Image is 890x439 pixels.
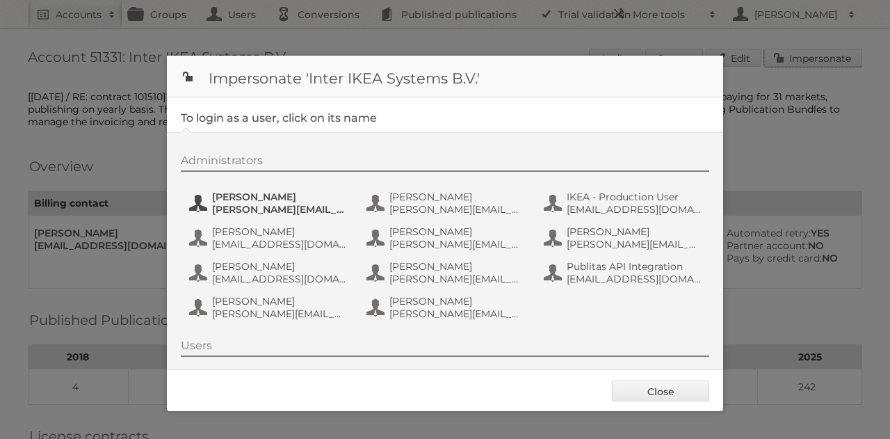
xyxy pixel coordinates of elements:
button: [PERSON_NAME] [EMAIL_ADDRESS][DOMAIN_NAME] [188,224,351,252]
button: [PERSON_NAME] [PERSON_NAME][EMAIL_ADDRESS][DOMAIN_NAME] [188,189,351,217]
span: [PERSON_NAME] [212,225,347,238]
span: [EMAIL_ADDRESS][DOMAIN_NAME] [567,273,702,285]
span: [PERSON_NAME] [212,191,347,203]
span: [EMAIL_ADDRESS][DOMAIN_NAME] [212,273,347,285]
h1: Impersonate 'Inter IKEA Systems B.V.' [167,56,723,97]
button: [PERSON_NAME] [PERSON_NAME][EMAIL_ADDRESS][DOMAIN_NAME] [365,294,528,321]
span: IKEA - Production User [567,191,702,203]
span: Publitas API Integration [567,260,702,273]
button: [PERSON_NAME] [PERSON_NAME][EMAIL_ADDRESS][PERSON_NAME][DOMAIN_NAME] [365,224,528,252]
span: [PERSON_NAME] [567,225,702,238]
span: [PERSON_NAME][EMAIL_ADDRESS][DOMAIN_NAME] [389,308,524,320]
span: [PERSON_NAME][EMAIL_ADDRESS][DOMAIN_NAME] [567,238,702,250]
span: [PERSON_NAME] [212,260,347,273]
span: [PERSON_NAME] [389,260,524,273]
legend: To login as a user, click on its name [181,111,377,125]
span: [PERSON_NAME][EMAIL_ADDRESS][PERSON_NAME][DOMAIN_NAME] [389,238,524,250]
button: [PERSON_NAME] [PERSON_NAME][EMAIL_ADDRESS][DOMAIN_NAME] [365,259,528,287]
span: [PERSON_NAME][EMAIL_ADDRESS][DOMAIN_NAME] [389,273,524,285]
button: [PERSON_NAME] [EMAIL_ADDRESS][DOMAIN_NAME] [188,259,351,287]
span: [PERSON_NAME] [389,191,524,203]
span: [PERSON_NAME][EMAIL_ADDRESS][PERSON_NAME][DOMAIN_NAME] [212,308,347,320]
span: [PERSON_NAME] [389,225,524,238]
span: [PERSON_NAME][EMAIL_ADDRESS][PERSON_NAME][DOMAIN_NAME] [389,203,524,216]
button: [PERSON_NAME] [PERSON_NAME][EMAIL_ADDRESS][PERSON_NAME][DOMAIN_NAME] [365,189,528,217]
div: Users [181,339,709,357]
span: [PERSON_NAME] [389,295,524,308]
button: [PERSON_NAME] [PERSON_NAME][EMAIL_ADDRESS][DOMAIN_NAME] [542,224,706,252]
span: [EMAIL_ADDRESS][DOMAIN_NAME] [567,203,702,216]
button: [PERSON_NAME] [PERSON_NAME][EMAIL_ADDRESS][PERSON_NAME][DOMAIN_NAME] [188,294,351,321]
a: Close [612,381,709,401]
span: [EMAIL_ADDRESS][DOMAIN_NAME] [212,238,347,250]
button: Publitas API Integration [EMAIL_ADDRESS][DOMAIN_NAME] [542,259,706,287]
span: [PERSON_NAME][EMAIL_ADDRESS][DOMAIN_NAME] [212,203,347,216]
div: Administrators [181,154,709,172]
span: [PERSON_NAME] [212,295,347,308]
button: IKEA - Production User [EMAIL_ADDRESS][DOMAIN_NAME] [542,189,706,217]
